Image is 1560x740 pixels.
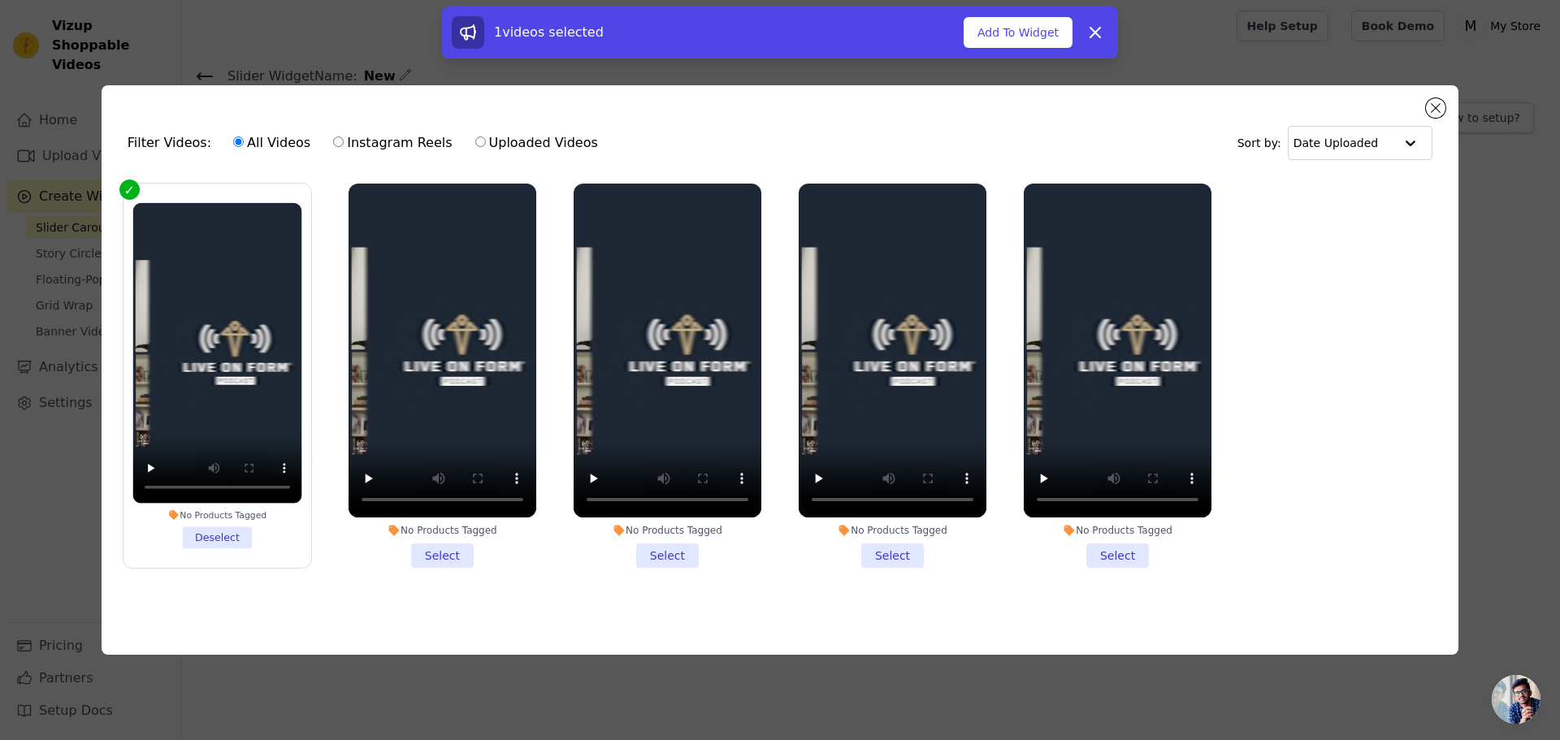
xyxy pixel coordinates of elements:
[128,124,607,162] div: Filter Videos:
[1426,98,1445,118] button: Close modal
[964,17,1072,48] button: Add To Widget
[799,524,986,537] div: No Products Tagged
[132,509,301,521] div: No Products Tagged
[1237,126,1433,160] div: Sort by:
[474,132,599,154] label: Uploaded Videos
[574,524,761,537] div: No Products Tagged
[1492,675,1540,724] a: Open chat
[349,524,536,537] div: No Products Tagged
[494,24,604,40] span: 1 videos selected
[332,132,453,154] label: Instagram Reels
[232,132,311,154] label: All Videos
[1024,524,1211,537] div: No Products Tagged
